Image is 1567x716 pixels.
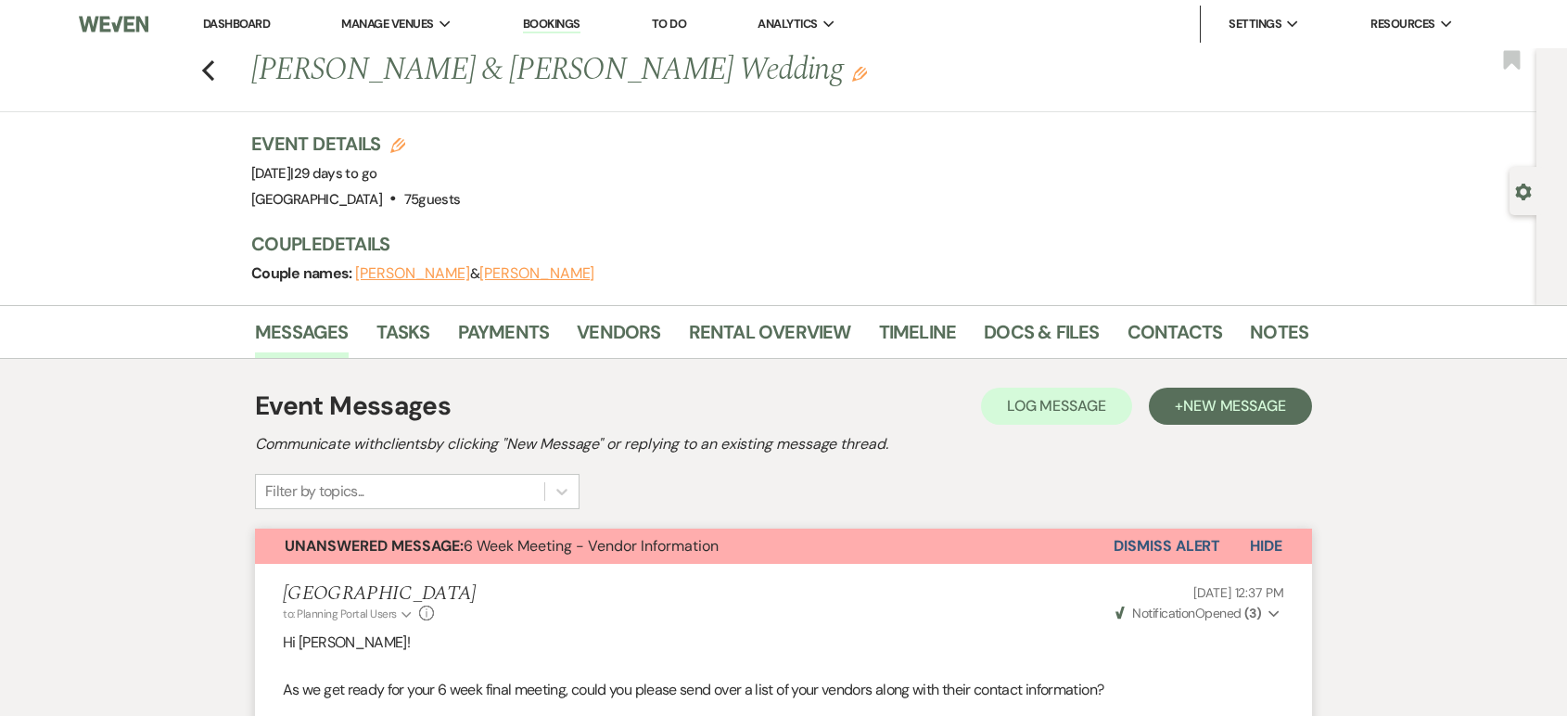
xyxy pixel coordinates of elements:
h1: [PERSON_NAME] & [PERSON_NAME] Wedding [251,48,1082,93]
h3: Couple Details [251,231,1290,257]
h2: Communicate with clients by clicking "New Message" or replying to an existing message thread. [255,433,1312,455]
span: Opened [1115,605,1261,621]
button: Log Message [981,388,1132,425]
button: Edit [852,65,867,82]
button: Hide [1220,529,1312,564]
h1: Event Messages [255,387,451,426]
a: Vendors [577,317,660,358]
span: Manage Venues [341,15,433,33]
a: Messages [255,317,349,358]
span: [GEOGRAPHIC_DATA] [251,190,382,209]
a: Bookings [523,16,580,33]
span: Log Message [1007,396,1106,416]
span: Hi [PERSON_NAME]! [283,633,410,652]
span: Hide [1250,536,1282,556]
h5: [GEOGRAPHIC_DATA] [283,582,477,606]
button: [PERSON_NAME] [479,266,594,281]
button: NotificationOpened (3) [1113,604,1284,623]
a: Docs & Files [984,317,1099,358]
a: Rental Overview [689,317,851,358]
span: [DATE] 12:37 PM [1193,584,1284,601]
span: Couple names: [251,263,355,283]
a: Dashboard [203,16,270,32]
a: Payments [458,317,550,358]
span: | [290,164,376,183]
button: Open lead details [1515,182,1532,199]
div: Filter by topics... [265,480,364,503]
span: New Message [1183,396,1286,416]
span: to: Planning Portal Users [283,607,397,621]
a: Contacts [1127,317,1223,358]
span: 29 days to go [294,164,377,183]
button: Unanswered Message:6 Week Meeting - Vendor Information [255,529,1114,564]
span: Analytics [758,15,817,33]
a: Notes [1250,317,1308,358]
strong: Unanswered Message: [285,536,464,556]
a: Tasks [376,317,430,358]
a: To Do [652,16,686,32]
button: to: Planning Portal Users [283,606,414,622]
span: Resources [1370,15,1434,33]
button: [PERSON_NAME] [355,266,470,281]
button: +New Message [1149,388,1312,425]
span: 75 guests [404,190,461,209]
span: [DATE] [251,164,376,183]
h3: Event Details [251,131,460,157]
span: 6 Week Meeting - Vendor Information [285,536,719,556]
strong: ( 3 ) [1244,605,1261,621]
button: Dismiss Alert [1114,529,1220,564]
span: Settings [1229,15,1281,33]
span: Notification [1132,605,1194,621]
img: Weven Logo [79,5,149,44]
a: Timeline [879,317,957,358]
span: As we get ready for your 6 week final meeting, could you please send over a list of your vendors ... [283,680,1103,699]
span: & [355,264,594,283]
